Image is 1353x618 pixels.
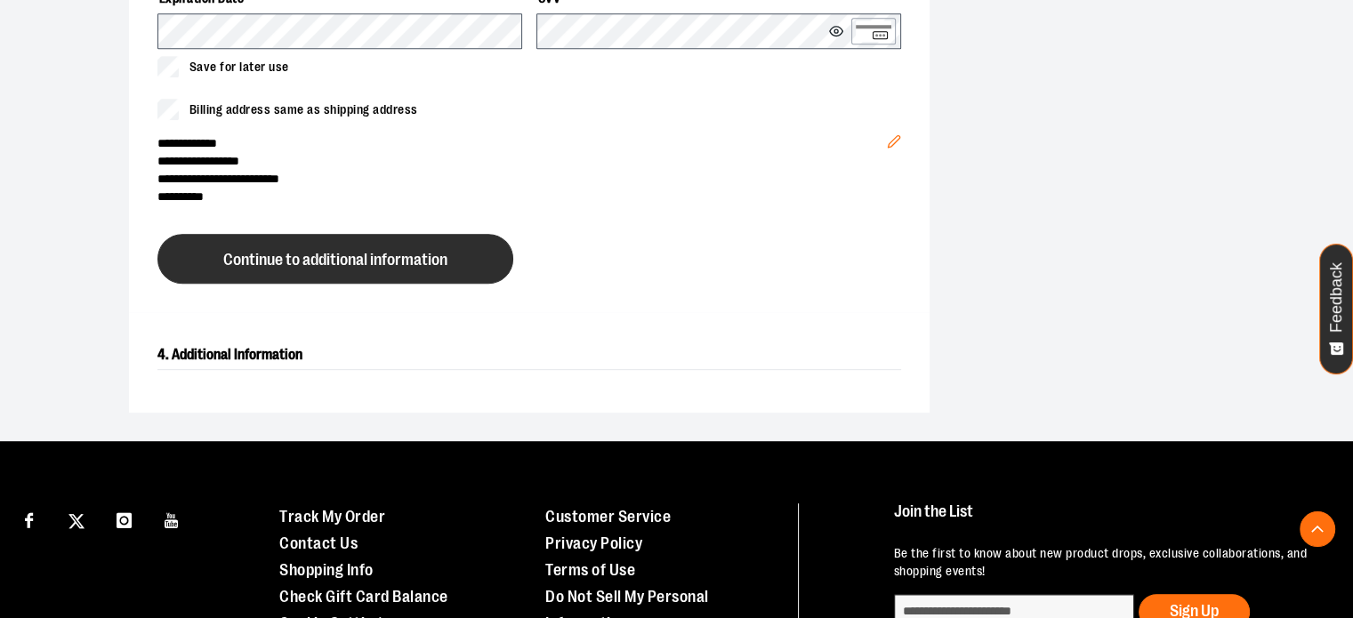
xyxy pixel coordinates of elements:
a: Check Gift Card Balance [279,588,448,606]
h2: 4. Additional Information [157,341,901,370]
a: Track My Order [279,508,385,526]
a: Visit our Youtube page [157,503,188,534]
a: Visit our Instagram page [109,503,140,534]
h4: Join the List [894,503,1318,536]
span: Billing address same as shipping address [189,100,418,119]
button: Feedback - Show survey [1319,244,1353,374]
span: Feedback [1328,262,1345,333]
p: Be the first to know about new product drops, exclusive collaborations, and shopping events! [894,545,1318,581]
a: Contact Us [279,534,358,552]
a: Terms of Use [545,561,635,579]
a: Visit our Facebook page [13,503,44,534]
button: Edit [873,106,915,168]
input: Save for later use [157,56,179,77]
button: Back To Top [1300,511,1335,547]
input: Billing address same as shipping address [157,99,179,120]
span: Save for later use [189,58,289,76]
span: Continue to additional information [223,252,447,269]
a: Visit our X page [61,503,93,534]
a: Customer Service [545,508,671,526]
button: Continue to additional information [157,234,513,284]
a: Shopping Info [279,561,374,579]
img: Twitter [68,513,85,529]
a: Privacy Policy [545,534,642,552]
